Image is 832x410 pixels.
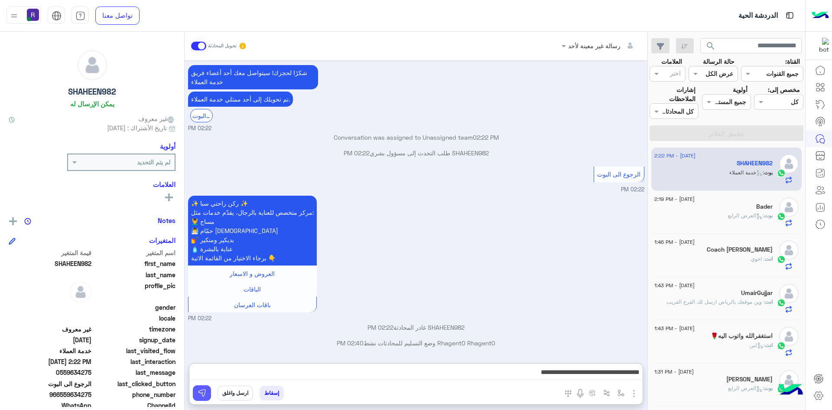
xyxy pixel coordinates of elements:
[93,346,176,355] span: last_visited_flow
[654,282,695,289] span: [DATE] - 1:43 PM
[190,109,213,122] div: الرجوع الى البوت
[711,332,773,340] h5: استغفرالله واتوب اليه🌹
[198,389,206,397] img: send message
[729,169,764,176] span: : خدمة العملاء
[75,11,85,21] img: tab
[597,171,640,178] span: الرجوع الى البوت
[703,57,734,66] label: حالة الرسالة
[24,218,31,225] img: notes
[764,385,773,391] span: بوت
[777,212,786,221] img: WhatsApp
[779,284,799,303] img: defaultAdmin.png
[733,85,747,94] label: أولوية
[9,346,91,355] span: خدمة العملاء
[9,335,91,344] span: 2025-08-02T19:48:49.681Z
[728,385,764,391] span: : العرض الرابع
[158,216,175,224] h6: Notes
[93,270,176,279] span: last_name
[741,289,773,297] h5: UmairGujjar
[138,114,175,123] span: غير معروف
[585,386,600,400] button: create order
[776,375,806,406] img: hulul-logo.png
[784,10,795,21] img: tab
[666,298,765,305] span: وين موقعك بالرياض ارسل لك الفرع القريب
[765,342,773,348] span: انت
[750,342,765,348] span: : لبن
[188,92,293,107] p: 19/8/2025, 2:22 PM
[260,386,284,400] button: إسقاط
[344,149,370,157] span: 02:22 PM
[812,7,829,25] img: Logo
[700,38,721,57] button: search
[93,357,176,366] span: last_interaction
[9,314,91,323] span: null
[234,301,271,308] span: باقات العرسان
[218,386,253,400] button: ارسل واغلق
[9,180,175,188] h6: العلامات
[188,65,318,89] p: 19/8/2025, 2:22 PM
[777,298,786,307] img: WhatsApp
[9,259,91,268] span: SHAHEEN982
[9,325,91,334] span: غير معروف
[779,370,799,390] img: defaultAdmin.png
[188,196,317,266] p: 19/8/2025, 2:22 PM
[650,85,695,104] label: إشارات الملاحظات
[650,125,803,141] button: تطبيق الفلاتر
[78,50,107,80] img: defaultAdmin.png
[670,69,682,80] div: اختر
[107,123,167,132] span: تاريخ الأشتراك : [DATE]
[603,390,610,397] img: Trigger scenario
[617,390,624,397] img: select flow
[93,248,176,257] span: اسم المتغير
[614,386,628,400] button: select flow
[9,390,91,399] span: 966559634275
[367,324,393,331] span: 02:22 PM
[9,10,19,21] img: profile
[70,281,91,303] img: defaultAdmin.png
[654,195,695,203] span: [DATE] - 2:19 PM
[188,125,211,133] span: 02:22 PM
[9,217,17,225] img: add
[93,325,176,334] span: timezone
[71,7,89,25] a: tab
[70,100,114,108] h6: يمكن الإرسال له
[777,255,786,264] img: WhatsApp
[93,390,176,399] span: phone_number
[777,341,786,350] img: WhatsApp
[9,368,91,377] span: 0559634275
[27,9,39,21] img: userImage
[728,212,764,219] span: : العرض الرابع
[160,142,175,150] h6: أولوية
[188,338,644,348] p: Rhagent0 Rhagent0 وضع التسليم للمحادثات نشط
[93,368,176,377] span: last_message
[654,152,695,160] span: [DATE] - 2:22 PM
[93,281,176,301] span: profile_pic
[726,376,773,383] h5: Ahmed Alotaibi
[779,154,799,174] img: defaultAdmin.png
[9,401,91,410] span: 2
[149,236,175,244] h6: المتغيرات
[9,379,91,388] span: الرجوع الى البوت
[68,87,116,97] h5: SHAHEEN982
[705,41,716,51] span: search
[765,298,773,305] span: انت
[777,169,786,177] img: WhatsApp
[764,212,773,219] span: بوت
[785,57,800,66] label: القناة:
[188,323,644,332] p: SHAHEEN982 غادر المحادثة
[93,314,176,323] span: locale
[779,197,799,217] img: defaultAdmin.png
[188,315,211,323] span: 02:22 PM
[621,186,644,193] span: 02:22 PM
[188,133,644,142] p: Conversation was assigned to Unassigned team
[575,388,585,399] img: send voice note
[9,357,91,366] span: 2025-08-19T11:22:55.542Z
[52,11,62,21] img: tab
[93,379,176,388] span: last_clicked_button
[473,134,499,141] span: 02:22 PM
[765,256,773,262] span: انت
[230,270,275,277] span: العروض و الاسعار
[654,238,695,246] span: [DATE] - 1:46 PM
[244,285,261,293] span: الباقات
[751,256,765,262] span: اخوي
